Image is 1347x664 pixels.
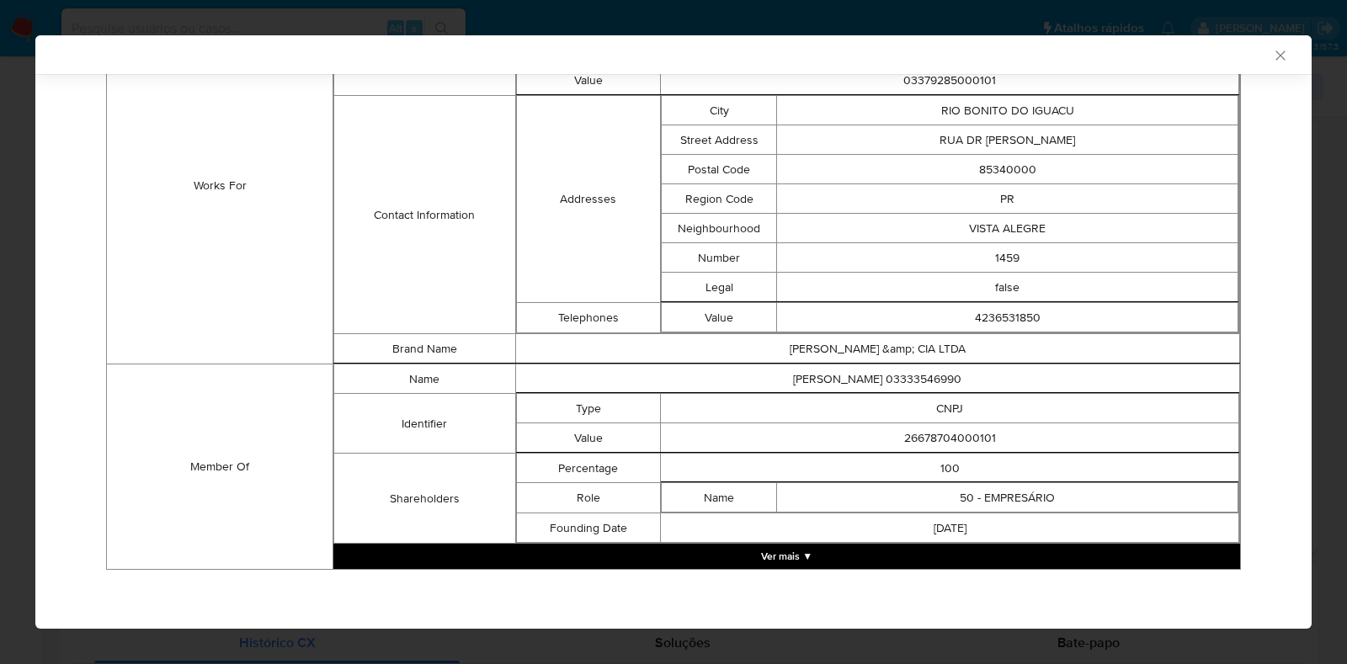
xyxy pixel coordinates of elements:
[334,394,515,454] td: Identifier
[662,483,777,513] td: Name
[334,364,515,394] td: Name
[777,483,1238,513] td: 50 - EMPRESÁRIO
[661,394,1239,423] td: CNPJ
[662,273,777,302] td: Legal
[107,7,333,364] td: Works For
[35,35,1312,629] div: closure-recommendation-modal
[516,394,661,423] td: Type
[516,454,661,483] td: Percentage
[662,125,777,155] td: Street Address
[777,243,1238,273] td: 1459
[334,96,515,334] td: Contact Information
[107,364,333,570] td: Member Of
[777,96,1238,125] td: RIO BONITO DO IGUACU
[777,125,1238,155] td: RUA DR [PERSON_NAME]
[662,214,777,243] td: Neighbourhood
[516,66,661,95] td: Value
[662,155,777,184] td: Postal Code
[661,423,1239,453] td: 26678704000101
[662,184,777,214] td: Region Code
[334,454,515,544] td: Shareholders
[516,303,661,333] td: Telephones
[662,243,777,273] td: Number
[516,96,661,303] td: Addresses
[516,513,661,543] td: Founding Date
[777,184,1238,214] td: PR
[516,483,661,513] td: Role
[516,423,661,453] td: Value
[777,155,1238,184] td: 85340000
[333,544,1240,569] button: Expand array
[777,273,1238,302] td: false
[662,96,777,125] td: City
[661,513,1239,543] td: [DATE]
[1272,47,1287,62] button: Fechar a janela
[661,66,1239,95] td: 03379285000101
[777,303,1238,332] td: 4236531850
[662,303,777,332] td: Value
[661,454,1239,483] td: 100
[515,364,1240,394] td: [PERSON_NAME] 03333546990
[334,334,515,364] td: Brand Name
[515,334,1240,364] td: [PERSON_NAME] &amp; CIA LTDA
[777,214,1238,243] td: VISTA ALEGRE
